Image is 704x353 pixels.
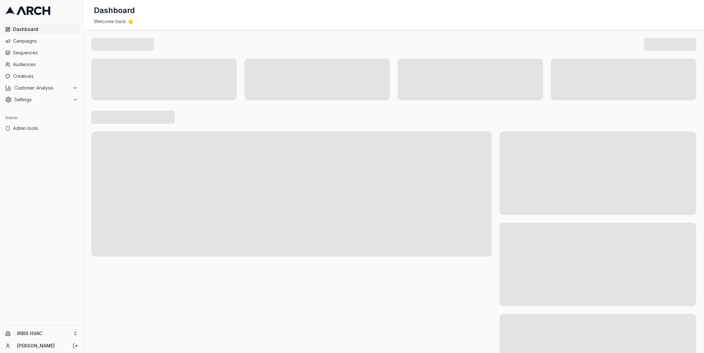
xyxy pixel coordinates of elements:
button: Settings [3,94,81,105]
a: Campaigns [3,36,81,46]
button: Log out [71,341,80,350]
h1: Dashboard [94,5,135,16]
a: Admin tools [3,123,81,134]
span: Admin tools [13,125,78,132]
a: Creatives [3,71,81,81]
button: Customer Analysis [3,83,81,93]
a: Audiences [3,59,81,70]
span: Customer Analysis [14,85,70,91]
div: Admin [3,113,81,123]
button: IRBIS HVAC [3,328,81,339]
span: Audiences [13,61,78,68]
span: Campaigns [13,38,78,44]
span: IRBIS HVAC [17,331,70,336]
a: Sequences [3,48,81,58]
a: Dashboard [3,24,81,35]
span: Settings [14,96,70,103]
span: Sequences [13,49,78,56]
div: Welcome back 👋 [94,18,694,25]
a: [PERSON_NAME] [17,343,66,349]
span: Creatives [13,73,78,79]
span: Dashboard [13,26,78,33]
